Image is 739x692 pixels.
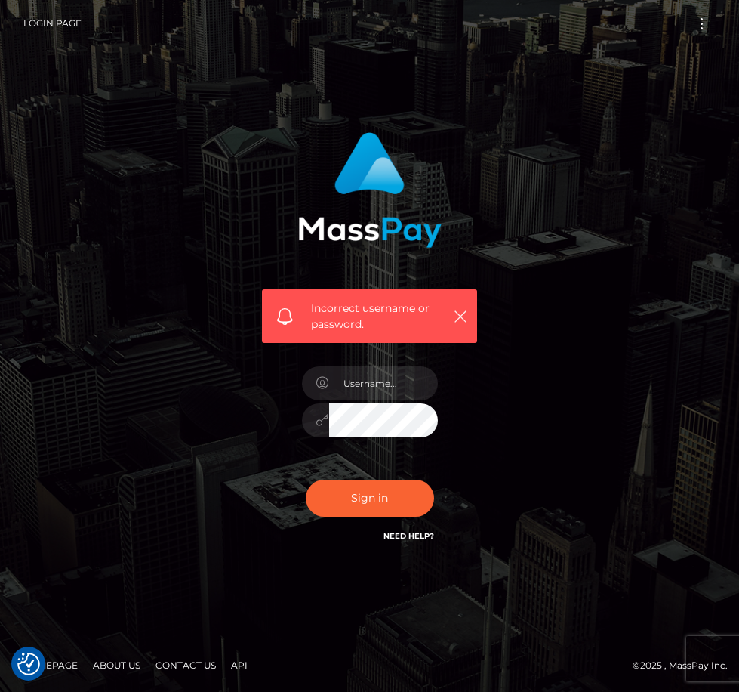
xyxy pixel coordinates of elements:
a: About Us [87,653,146,677]
a: API [225,653,254,677]
a: Login Page [23,8,82,39]
img: Revisit consent button [17,653,40,675]
button: Toggle navigation [688,14,716,34]
input: Username... [329,366,438,400]
a: Need Help? [383,531,434,541]
a: Homepage [17,653,84,677]
button: Sign in [306,480,434,517]
span: Incorrect username or password. [311,301,445,332]
button: Consent Preferences [17,653,40,675]
div: © 2025 , MassPay Inc. [11,657,728,674]
a: Contact Us [149,653,222,677]
img: MassPay Login [298,132,442,248]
